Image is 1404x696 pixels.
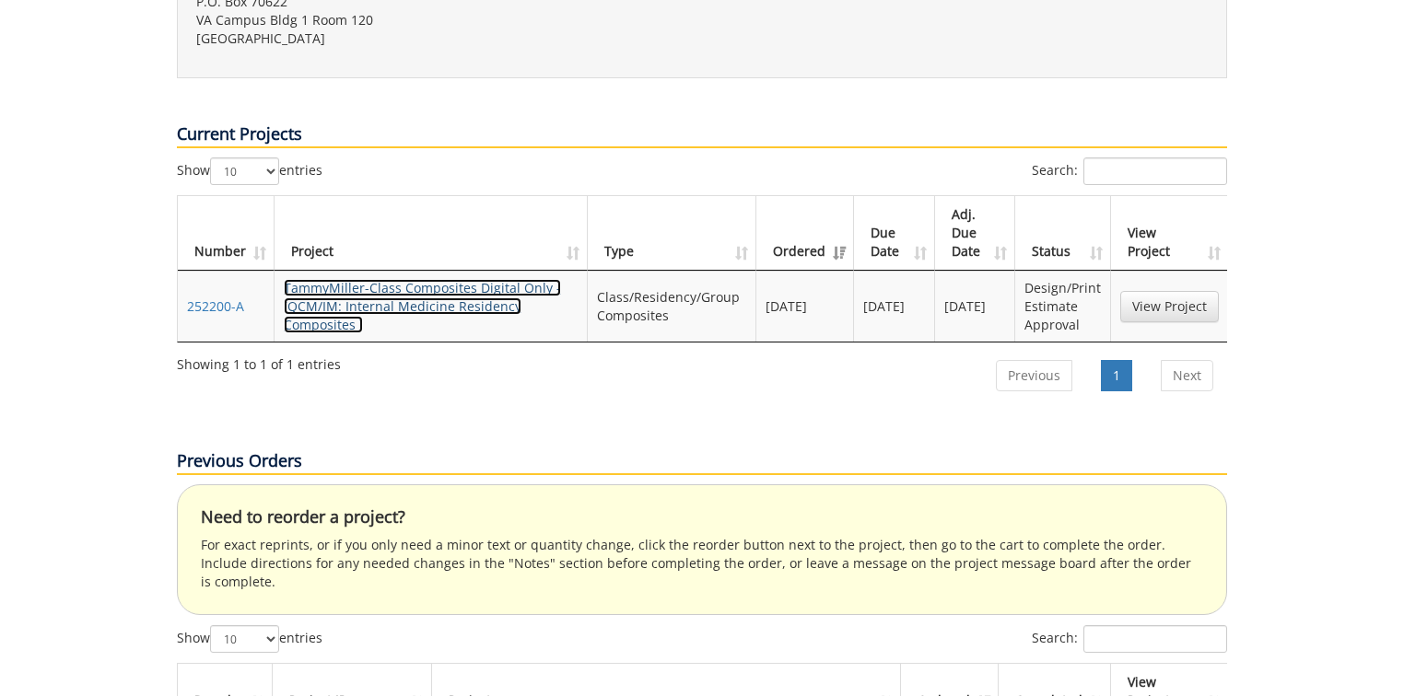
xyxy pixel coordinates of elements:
p: VA Campus Bldg 1 Room 120 [196,11,688,29]
p: Current Projects [177,122,1227,148]
th: View Project: activate to sort column ascending [1111,196,1228,271]
select: Showentries [210,157,279,185]
a: 252200-A [187,297,244,315]
select: Showentries [210,625,279,653]
a: 1 [1101,360,1132,391]
td: [DATE] [854,271,934,342]
th: Type: activate to sort column ascending [588,196,756,271]
td: [DATE] [756,271,854,342]
p: For exact reprints, or if you only need a minor text or quantity change, click the reorder button... [201,536,1203,591]
input: Search: [1083,625,1227,653]
a: Next [1161,360,1213,391]
th: Due Date: activate to sort column ascending [854,196,934,271]
a: View Project [1120,291,1219,322]
th: Project: activate to sort column ascending [275,196,588,271]
th: Status: activate to sort column ascending [1015,196,1111,271]
a: Previous [996,360,1072,391]
div: Showing 1 to 1 of 1 entries [177,348,341,374]
th: Number: activate to sort column ascending [178,196,275,271]
h4: Need to reorder a project? [201,508,1203,527]
a: TammyMiller-Class Composites Digital Only - (QCM/IM: Internal Medicine Residency Composites ) [284,279,561,333]
p: Previous Orders [177,449,1227,475]
th: Ordered: activate to sort column ascending [756,196,854,271]
input: Search: [1083,157,1227,185]
th: Adj. Due Date: activate to sort column ascending [935,196,1015,271]
td: [DATE] [935,271,1015,342]
td: Design/Print Estimate Approval [1015,271,1111,342]
label: Search: [1032,157,1227,185]
label: Show entries [177,625,322,653]
p: [GEOGRAPHIC_DATA] [196,29,688,48]
td: Class/Residency/Group Composites [588,271,756,342]
label: Show entries [177,157,322,185]
label: Search: [1032,625,1227,653]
